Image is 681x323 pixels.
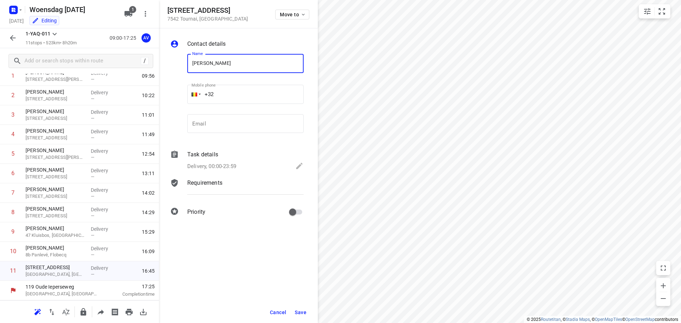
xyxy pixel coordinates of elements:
p: 11 stops • 523km • 8h20m [26,40,77,46]
p: [STREET_ADDRESS][PERSON_NAME] [26,154,85,161]
span: 16:45 [142,267,155,274]
p: [PERSON_NAME] [26,147,85,154]
span: Save [295,310,306,315]
p: Delivery [91,167,117,174]
div: 11 [10,267,16,274]
button: Move to [275,10,309,20]
button: Lock route [76,305,90,319]
span: Print route [122,308,136,315]
button: AV [139,31,153,45]
span: Sort by time window [59,308,73,315]
div: 9 [11,228,15,235]
span: Print shipping labels [108,308,122,315]
p: Delivery [91,264,117,272]
span: 17:25 [108,283,155,290]
h5: [STREET_ADDRESS] [167,6,248,15]
p: Delivery [91,128,117,135]
p: Priority [187,208,205,216]
div: 7 [11,189,15,196]
span: Download route [136,308,150,315]
span: Reverse route [45,308,59,315]
p: [STREET_ADDRESS] [26,264,85,271]
p: Contact details [187,40,226,48]
p: 1-YAQ-011 [26,30,50,38]
span: 10:22 [142,92,155,99]
span: — [91,213,94,218]
p: 3 Rue des Nègres, Soignies [26,95,85,102]
a: OpenStreetMap [625,317,655,322]
span: — [91,77,94,82]
div: small contained button group [639,4,670,18]
p: Delivery [91,225,117,233]
div: 8 [11,209,15,216]
div: 4 [11,131,15,138]
span: 11:49 [142,131,155,138]
p: Delivery [91,245,117,252]
span: — [91,174,94,179]
p: Requirements [187,179,222,187]
button: Cancel [267,306,289,319]
p: [PERSON_NAME] [26,244,85,251]
p: 119 Oude Ieperseweg [26,283,99,290]
p: [STREET_ADDRESS] [26,193,85,200]
div: 3 [11,111,15,118]
a: Stadia Maps [566,317,590,322]
span: 14:02 [142,189,155,196]
span: — [91,252,94,257]
p: 119 Rue Albert Bériot, Saint-Ghislain [26,76,85,83]
span: Cancel [270,310,286,315]
p: Delivery [91,147,117,155]
p: [PERSON_NAME] [26,127,85,134]
span: 1 [129,6,136,13]
span: — [91,194,94,199]
div: Belgium: + 32 [187,85,201,104]
p: [GEOGRAPHIC_DATA], [GEOGRAPHIC_DATA] [26,271,85,278]
p: [PERSON_NAME] [26,186,85,193]
p: 8b Panlevé, Flobecq [26,251,85,258]
h5: Woensdag 10 September [27,4,118,15]
div: Requirements [170,179,304,200]
input: 1 (702) 123-4567 [187,85,304,104]
p: [PERSON_NAME] [26,205,85,212]
div: 2 [11,92,15,99]
span: — [91,272,94,277]
p: 47 Kluisbos, [GEOGRAPHIC_DATA] [26,232,85,239]
button: 1 [121,7,135,21]
span: 13:11 [142,170,155,177]
button: Save [292,306,309,319]
span: 12:54 [142,150,155,157]
p: Delivery, 00:00-23:59 [187,162,236,171]
svg: Edit [295,162,304,170]
p: Delivery [91,186,117,194]
span: 09:56 [142,72,155,79]
div: 10 [10,248,16,255]
span: 14:29 [142,209,155,216]
p: 50 Route de l'État, Merbes-le-Château [26,115,85,122]
span: 16:09 [142,248,155,255]
div: AV [142,33,151,43]
li: © 2025 , © , © © contributors [527,317,678,322]
p: Delivery [91,89,117,96]
span: — [91,233,94,238]
p: 7542 Tournai , [GEOGRAPHIC_DATA] [167,16,248,22]
span: — [91,116,94,121]
div: Task detailsDelivery, 00:00-23:59 [170,150,304,172]
div: 6 [11,170,15,177]
div: / [141,57,149,65]
p: Delivery [91,206,117,213]
span: Share route [94,308,108,315]
p: [GEOGRAPHIC_DATA], [GEOGRAPHIC_DATA] [26,290,99,297]
p: 20 Rue de la Saboterie, Momignies [26,134,85,141]
p: 53 Rue du Centre, Profondeville [26,173,85,180]
span: 11:01 [142,111,155,118]
label: Mobile phone [192,83,216,87]
p: Task details [187,150,218,159]
span: Assigned to Axel Verzele [139,34,153,41]
div: 5 [11,150,15,157]
a: Routetitan [541,317,561,322]
p: [STREET_ADDRESS] [26,212,85,219]
p: 09:00-17:25 [110,34,139,42]
div: You are currently in edit mode. [32,17,57,24]
p: Delivery [91,108,117,116]
p: Completion time [108,291,155,298]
